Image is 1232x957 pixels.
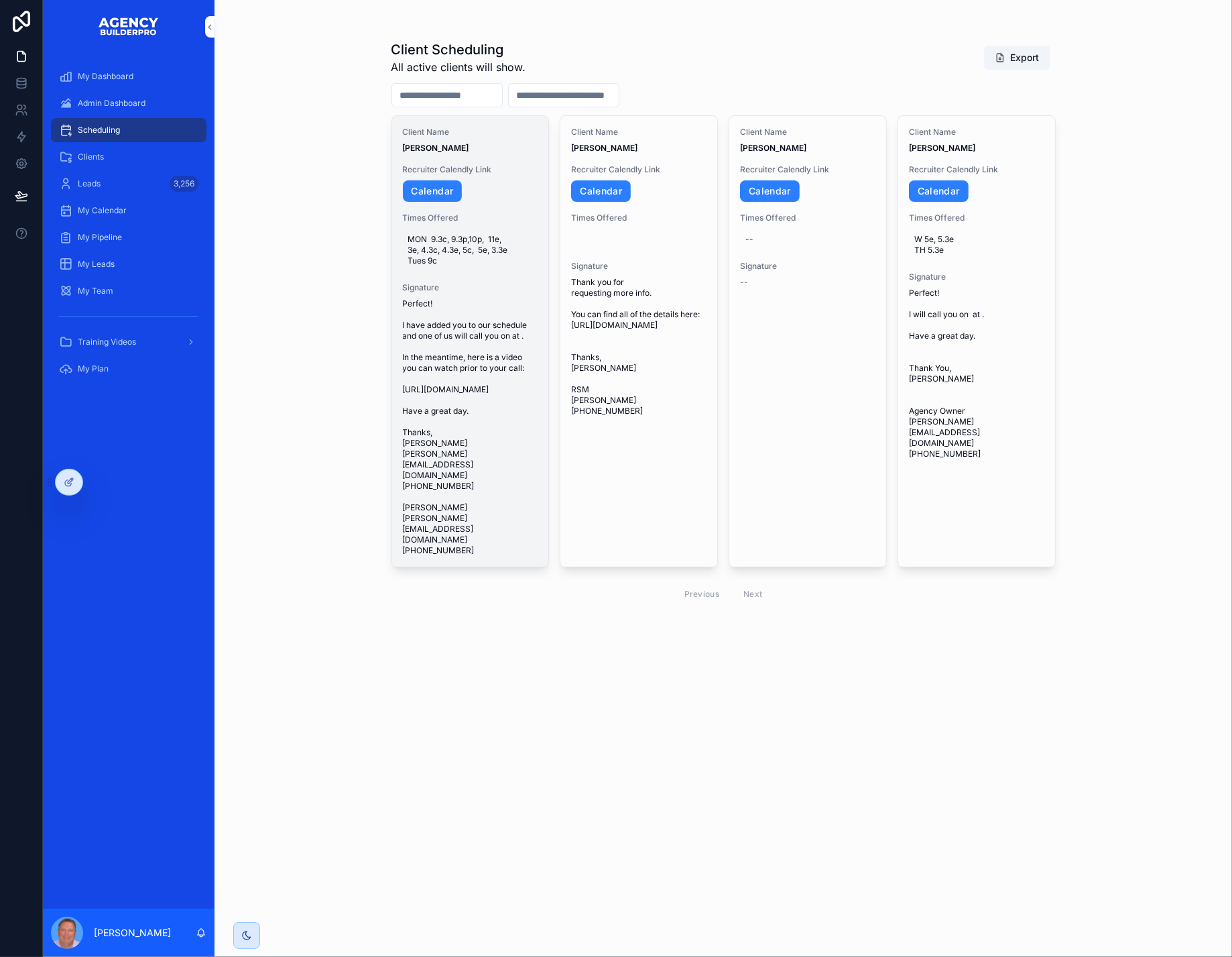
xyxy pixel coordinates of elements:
[51,145,206,169] a: Clients
[909,164,1044,175] span: Recruiter Calendly Link
[78,152,104,162] span: Clients
[403,180,463,202] a: Calendar
[78,286,113,296] span: My Team
[740,261,875,272] span: Signature
[909,180,969,202] a: Calendar
[94,926,171,940] p: [PERSON_NAME]
[914,234,1039,256] span: W 5e, 5.3e TH 5.3e
[78,259,115,270] span: My Leads
[571,277,706,416] span: Thank you for requesting more info. You can find all of the details here: [URL][DOMAIN_NAME] Than...
[403,213,538,223] span: Times Offered
[571,127,706,137] span: Client Name
[740,164,875,175] span: Recruiter Calendly Link
[78,205,127,216] span: My Calendar
[98,16,160,38] img: App logo
[51,279,206,303] a: My Team
[78,125,120,135] span: Scheduling
[51,172,206,196] a: Leads3,256
[403,298,538,556] span: Perfect! I have added you to our schedule and one of us will call you on at . In the meantime, he...
[78,178,101,189] span: Leads
[403,164,538,175] span: Recruiter Calendly Link
[51,91,206,115] a: Admin Dashboard
[909,143,975,153] strong: [PERSON_NAME]
[78,71,133,82] span: My Dashboard
[43,54,214,400] div: scrollable content
[391,59,526,75] span: All active clients will show.
[560,115,718,567] a: Client Name[PERSON_NAME]Recruiter Calendly LinkCalendarTimes OfferedSignatureThank you for reques...
[898,115,1056,567] a: Client Name[PERSON_NAME]Recruiter Calendly LinkCalendarTimes OfferedW 5e, 5.3e TH 5.3eSignaturePe...
[571,164,706,175] span: Recruiter Calendly Link
[571,143,637,153] strong: [PERSON_NAME]
[403,143,469,153] strong: [PERSON_NAME]
[78,232,122,243] span: My Pipeline
[571,180,631,202] a: Calendar
[51,357,206,381] a: My Plan
[909,213,1044,223] span: Times Offered
[78,98,145,109] span: Admin Dashboard
[740,213,875,223] span: Times Offered
[984,46,1050,70] button: Export
[408,234,533,266] span: MON 9.3c, 9.3p,10p, 11e, 3e, 4.3c, 4.3e, 5c, 5e, 3.3e Tues 9c
[391,40,526,59] h1: Client Scheduling
[740,277,748,288] span: --
[170,176,198,192] div: 3,256
[78,337,136,347] span: Training Videos
[403,282,538,293] span: Signature
[571,261,706,272] span: Signature
[391,115,550,567] a: Client Name[PERSON_NAME]Recruiter Calendly LinkCalendarTimes OfferedMON 9.3c, 9.3p,10p, 11e, 3e, ...
[51,64,206,89] a: My Dashboard
[78,363,109,374] span: My Plan
[51,225,206,249] a: My Pipeline
[740,143,806,153] strong: [PERSON_NAME]
[909,272,1044,282] span: Signature
[51,330,206,354] a: Training Videos
[51,199,206,223] a: My Calendar
[740,127,875,137] span: Client Name
[745,234,753,245] div: --
[51,252,206,276] a: My Leads
[740,180,800,202] a: Calendar
[729,115,887,567] a: Client Name[PERSON_NAME]Recruiter Calendly LinkCalendarTimes Offered--Signature--
[909,288,1044,459] span: Perfect! I will call you on at . Have a great day. Thank You, [PERSON_NAME] Agency Owner [PERSON_...
[571,213,706,223] span: Times Offered
[403,127,538,137] span: Client Name
[909,127,1044,137] span: Client Name
[51,118,206,142] a: Scheduling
